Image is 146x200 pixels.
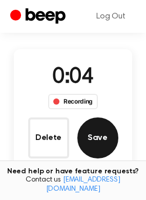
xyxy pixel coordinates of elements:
[46,176,120,193] a: [EMAIL_ADDRESS][DOMAIN_NAME]
[77,117,118,158] button: Save Audio Record
[10,7,68,27] a: Beep
[48,94,98,109] div: Recording
[52,67,93,88] span: 0:04
[28,117,69,158] button: Delete Audio Record
[6,176,140,194] span: Contact us
[86,4,136,29] a: Log Out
